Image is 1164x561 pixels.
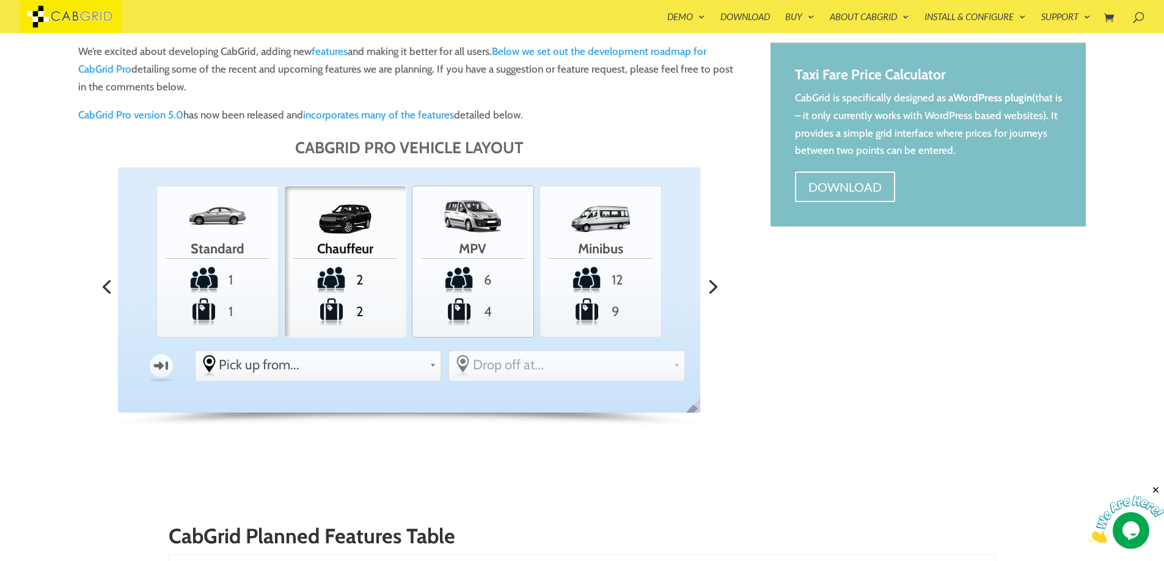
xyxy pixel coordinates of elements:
[78,109,183,121] a: CabGrid Pro version 5.0
[720,12,770,33] a: Download
[924,12,1026,33] a: Install & Configure
[795,172,895,202] a: Download
[549,236,653,259] span: Minibus
[667,12,705,33] a: Demo
[287,265,403,295] span: Maximum number of passengers
[415,297,530,327] span: Maximum amount of luggage
[785,12,814,33] a: Buy
[78,43,741,106] p: We’re excited about developing CabGrid, adding new and making it better for all users. detailing ...
[543,265,658,295] span: Maximum number of passengers
[1041,12,1091,33] a: Support
[20,9,121,21] a: CabGrid Taxi Plugin
[166,236,269,259] span: Standard
[293,236,397,259] span: Chauffeur
[312,45,348,57] a: features
[315,204,376,234] img: range-rover.png
[1088,485,1164,543] iframe: chat widget
[118,139,701,163] h2: CabGrid Pro Vehicle Layout
[953,92,1032,104] strong: WordPress plugin
[159,265,275,295] span: Maximum number of passengers
[196,351,441,378] div: Select the place the starting address falls within
[570,204,631,234] img: mercedes-minibus.png
[795,67,1062,89] h2: Taxi Fare Price Calculator
[287,297,403,327] span: Maximum amount of luggage
[684,397,709,422] span: English
[830,12,909,33] a: About CabGrid
[169,525,996,554] h1: CabGrid Planned Features Table
[187,198,248,234] img: camry.png
[159,297,275,327] span: Maximum amount of luggage
[415,265,530,295] span: Maximum number of passengers
[421,236,525,259] span: MPV
[449,351,684,378] div: Select the place the destination address is within
[543,297,658,327] span: Maximum amount of luggage
[303,109,454,121] a: incorporates many of the features
[78,106,741,124] p: has now been released and detailed below.
[78,45,706,75] a: Below we set out the development roadmap for CabGrid Pro
[473,357,668,373] span: Drop off at...
[795,89,1062,160] p: CabGrid is specifically designed as a (that is – it only currently works with WordPress based web...
[136,348,186,383] label: One-way
[219,357,424,373] span: Pick up from...
[442,195,503,234] img: Expert.png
